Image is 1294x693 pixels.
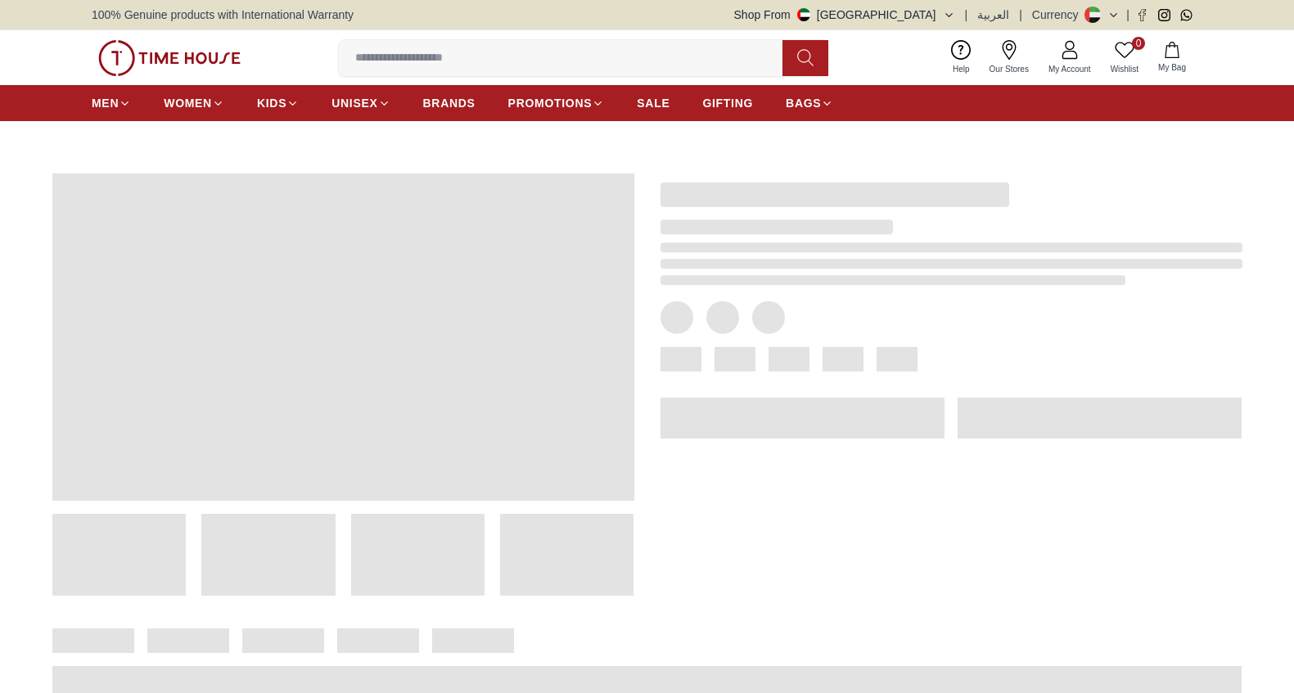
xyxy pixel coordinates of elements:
a: Whatsapp [1180,9,1193,21]
span: GIFTING [702,95,753,111]
a: Our Stores [980,37,1039,79]
a: PROMOTIONS [508,88,605,118]
span: 100% Genuine products with International Warranty [92,7,354,23]
img: United Arab Emirates [797,8,810,21]
a: MEN [92,88,131,118]
span: 0 [1132,37,1145,50]
a: WOMEN [164,88,224,118]
a: BRANDS [423,88,476,118]
span: Help [946,63,976,75]
a: 0Wishlist [1101,37,1148,79]
button: My Bag [1148,38,1196,77]
span: KIDS [257,95,286,111]
span: BRANDS [423,95,476,111]
a: KIDS [257,88,299,118]
span: UNISEX [331,95,377,111]
button: Shop From[GEOGRAPHIC_DATA] [734,7,955,23]
span: | [965,7,968,23]
span: My Bag [1152,61,1193,74]
span: BAGS [786,95,821,111]
img: ... [98,40,241,76]
span: | [1019,7,1022,23]
a: BAGS [786,88,833,118]
span: SALE [637,95,670,111]
button: العربية [977,7,1009,23]
a: Facebook [1136,9,1148,21]
a: SALE [637,88,670,118]
span: WOMEN [164,95,212,111]
a: GIFTING [702,88,753,118]
span: My Account [1042,63,1098,75]
span: PROMOTIONS [508,95,593,111]
div: Currency [1032,7,1085,23]
span: MEN [92,95,119,111]
span: | [1126,7,1129,23]
a: UNISEX [331,88,390,118]
a: Help [943,37,980,79]
span: Wishlist [1104,63,1145,75]
a: Instagram [1158,9,1170,21]
span: Our Stores [983,63,1035,75]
